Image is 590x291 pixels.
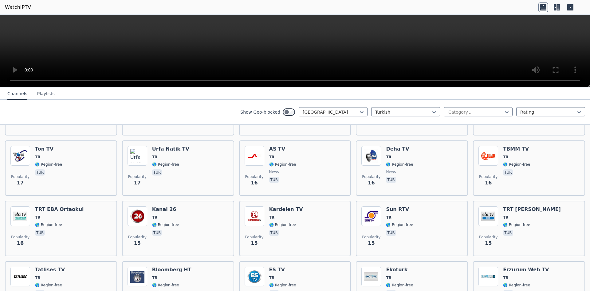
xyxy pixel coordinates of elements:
p: tur [35,169,45,176]
h6: Bloomberg HT [152,267,191,273]
span: 16 [368,179,375,187]
span: TR [386,275,391,280]
img: ES TV [245,267,264,286]
p: tur [503,169,513,176]
span: 17 [17,179,24,187]
span: 15 [368,240,375,247]
h6: Erzurum Web TV [503,267,549,273]
span: 🌎 Region-free [503,222,530,227]
span: 🌎 Region-free [152,283,179,288]
img: TRT EBA Lise [478,206,498,226]
h6: AS TV [269,146,296,152]
span: 🌎 Region-free [152,162,179,167]
span: TR [35,155,40,160]
span: TR [269,155,274,160]
p: tur [269,230,279,236]
img: Erzurum Web TV [478,267,498,286]
span: 🌎 Region-free [503,162,530,167]
h6: Tatlises TV [35,267,65,273]
h6: Kardelen TV [269,206,303,212]
label: Show Geo-blocked [240,109,280,115]
span: 17 [134,179,141,187]
span: TR [152,215,157,220]
img: Sun RTV [361,206,381,226]
span: 🌎 Region-free [386,222,413,227]
span: Popularity [362,235,380,240]
span: Popularity [479,235,498,240]
span: 16 [485,179,492,187]
span: TR [152,155,157,160]
h6: Urfa Natik TV [152,146,189,152]
p: tur [386,230,396,236]
p: tur [386,177,396,183]
span: Popularity [479,174,498,179]
img: Deha TV [361,146,381,166]
span: 🌎 Region-free [35,283,62,288]
span: TR [503,275,508,280]
span: Popularity [11,235,29,240]
img: Urfa Natik TV [128,146,147,166]
h6: Ekoturk [386,267,413,273]
span: 🌎 Region-free [35,162,62,167]
img: Ton TV [10,146,30,166]
p: tur [269,177,279,183]
p: tur [503,230,513,236]
img: Tatlises TV [10,267,30,286]
span: TR [386,215,391,220]
img: AS TV [245,146,264,166]
h6: Ton TV [35,146,62,152]
span: TR [35,215,40,220]
span: 16 [251,179,258,187]
span: 🌎 Region-free [269,283,296,288]
span: Popularity [128,174,147,179]
span: TR [269,215,274,220]
span: 🌎 Region-free [503,283,530,288]
span: 🌎 Region-free [35,222,62,227]
img: Ekoturk [361,267,381,286]
span: Popularity [245,174,264,179]
h6: Sun RTV [386,206,413,212]
span: TR [503,155,508,160]
span: 15 [251,240,258,247]
span: TR [152,275,157,280]
a: WatchIPTV [5,4,31,11]
span: Popularity [128,235,147,240]
span: 🌎 Region-free [152,222,179,227]
span: 🌎 Region-free [386,162,413,167]
span: 16 [17,240,24,247]
p: tur [152,169,162,176]
p: tur [35,230,45,236]
h6: TRT [PERSON_NAME] [503,206,561,212]
h6: TRT EBA Ortaokul [35,206,84,212]
span: 15 [485,240,492,247]
span: TR [503,215,508,220]
h6: ES TV [269,267,296,273]
span: TR [386,155,391,160]
span: Popularity [11,174,29,179]
h6: Deha TV [386,146,413,152]
button: Channels [7,88,27,100]
span: 🌎 Region-free [269,162,296,167]
span: TR [35,275,40,280]
img: Kardelen TV [245,206,264,226]
p: tur [152,230,162,236]
img: TBMM TV [478,146,498,166]
span: news [386,169,396,174]
span: TR [269,275,274,280]
span: 🌎 Region-free [269,222,296,227]
span: Popularity [362,174,380,179]
span: 🌎 Region-free [386,283,413,288]
img: TRT EBA Ortaokul [10,206,30,226]
span: news [269,169,279,174]
button: Playlists [37,88,55,100]
h6: TBMM TV [503,146,530,152]
img: Kanal 26 [128,206,147,226]
h6: Kanal 26 [152,206,179,212]
span: 15 [134,240,141,247]
img: Bloomberg HT [128,267,147,286]
span: Popularity [245,235,264,240]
